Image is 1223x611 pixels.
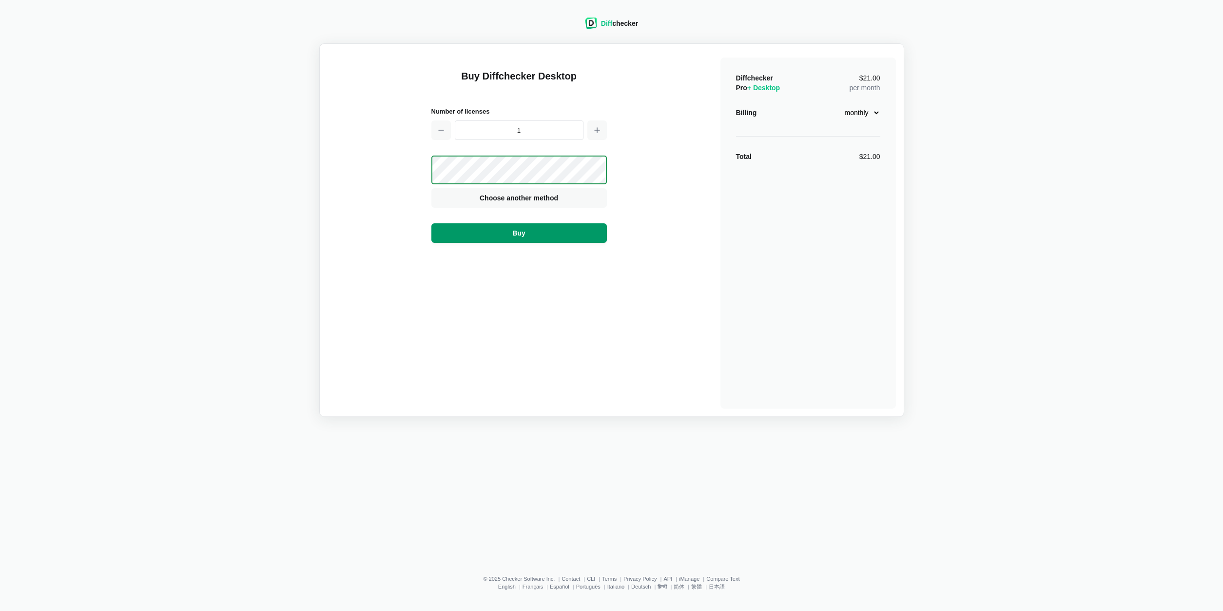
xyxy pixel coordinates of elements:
a: CLI [587,576,595,582]
div: Billing [736,108,757,118]
div: per month [849,73,880,93]
a: 繁體 [691,584,702,590]
a: Português [576,584,601,590]
a: Compare Text [706,576,739,582]
span: Diff [601,20,612,27]
h2: Number of licenses [431,106,607,117]
a: Français [523,584,543,590]
a: Diffchecker logoDiffchecker [585,23,638,31]
span: $21.00 [859,75,880,81]
a: Italiano [607,584,624,590]
div: $21.00 [859,152,880,161]
strong: Total [736,153,752,160]
a: Contact [562,576,580,582]
h1: Buy Diffchecker Desktop [431,69,607,95]
div: checker [601,19,638,28]
a: 日本語 [709,584,725,590]
a: iManage [679,576,699,582]
input: 1 [455,120,583,140]
button: Buy [431,223,607,243]
a: English [498,584,516,590]
span: + Desktop [747,84,780,92]
span: Diffchecker [736,74,773,82]
img: Diffchecker logo [585,18,597,29]
span: Pro [736,84,780,92]
span: Choose another method [478,193,560,203]
button: Choose another method [431,188,607,208]
span: Buy [510,228,527,238]
li: © 2025 Checker Software Inc. [483,576,562,582]
a: Terms [602,576,617,582]
a: API [663,576,672,582]
a: Deutsch [631,584,651,590]
a: 简体 [674,584,684,590]
a: Español [550,584,569,590]
a: Privacy Policy [623,576,657,582]
a: हिन्दी [658,584,667,590]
